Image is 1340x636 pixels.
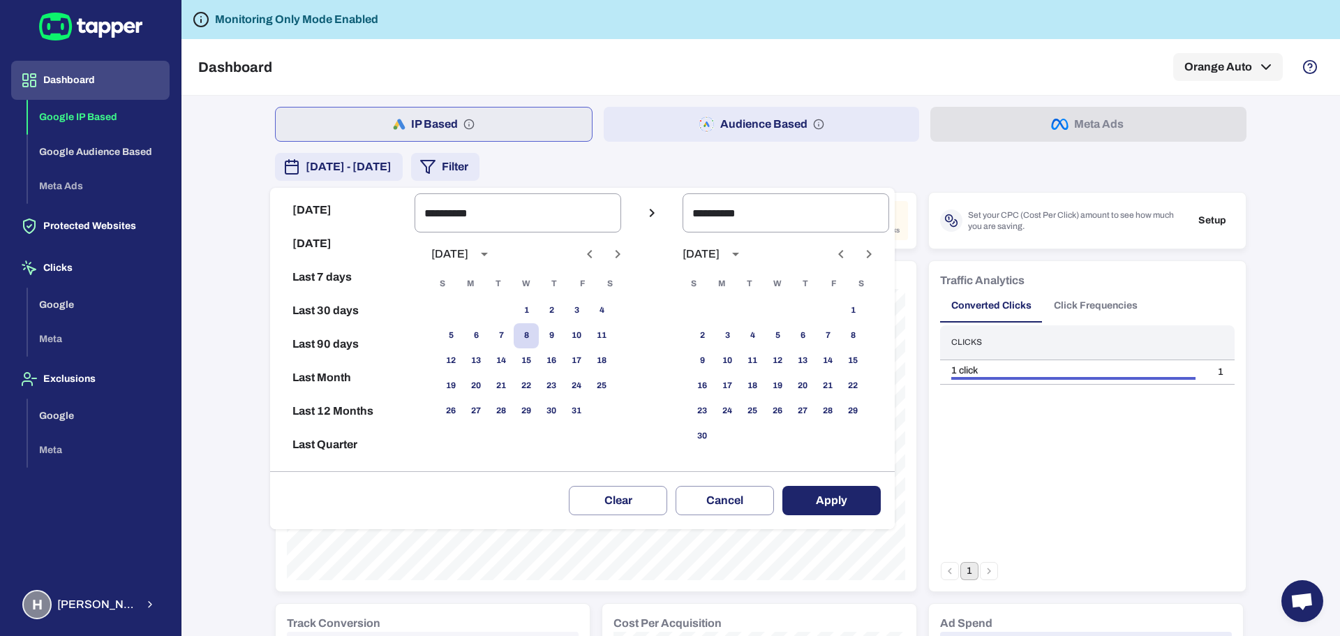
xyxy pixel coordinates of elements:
button: 30 [690,424,715,449]
span: Sunday [430,270,455,298]
button: Next month [606,242,630,266]
button: 17 [715,374,740,399]
button: 25 [740,399,765,424]
button: Apply [782,486,881,515]
button: 22 [840,374,865,399]
button: 3 [564,298,589,323]
span: Tuesday [486,270,511,298]
span: Monday [458,270,483,298]
button: calendar view is open, switch to year view [724,242,747,266]
span: Saturday [849,270,874,298]
button: 22 [514,374,539,399]
button: 16 [539,348,564,374]
button: 5 [438,323,463,348]
button: 28 [815,399,840,424]
span: Sunday [681,270,706,298]
button: Cancel [676,486,774,515]
button: 10 [564,323,589,348]
button: 7 [489,323,514,348]
button: 8 [514,323,539,348]
button: 18 [589,348,614,374]
button: 19 [438,374,463,399]
button: 25 [589,374,614,399]
button: 10 [715,348,740,374]
button: 7 [815,323,840,348]
button: 2 [539,298,564,323]
button: 6 [463,323,489,348]
button: 27 [463,399,489,424]
button: 21 [489,374,514,399]
button: 23 [539,374,564,399]
span: Wednesday [514,270,539,298]
button: 14 [815,348,840,374]
button: calendar view is open, switch to year view [472,242,496,266]
button: 14 [489,348,514,374]
button: Clear [569,486,667,515]
button: 15 [514,348,539,374]
button: 12 [765,348,790,374]
button: 5 [765,323,790,348]
button: 4 [589,298,614,323]
button: 27 [790,399,815,424]
div: Open chat [1281,580,1323,622]
span: Thursday [793,270,818,298]
button: 24 [564,374,589,399]
button: Last Month [276,361,409,394]
button: 30 [539,399,564,424]
button: 13 [463,348,489,374]
div: [DATE] [431,247,468,261]
button: 15 [840,348,865,374]
button: 11 [589,323,614,348]
button: Last 7 days [276,260,409,294]
button: 9 [539,323,564,348]
span: Friday [821,270,846,298]
button: 28 [489,399,514,424]
button: 26 [438,399,463,424]
span: Saturday [597,270,623,298]
span: Wednesday [765,270,790,298]
button: [DATE] [276,193,409,227]
button: Next month [857,242,881,266]
button: 20 [790,374,815,399]
button: 13 [790,348,815,374]
button: 11 [740,348,765,374]
button: 1 [514,298,539,323]
button: 2 [690,323,715,348]
span: Friday [569,270,595,298]
span: Tuesday [737,270,762,298]
button: 29 [514,399,539,424]
span: Monday [709,270,734,298]
button: 9 [690,348,715,374]
button: 24 [715,399,740,424]
button: Previous month [829,242,853,266]
button: Last 30 days [276,294,409,327]
button: Previous month [578,242,602,266]
button: 20 [463,374,489,399]
button: 16 [690,374,715,399]
button: 29 [840,399,865,424]
button: 19 [765,374,790,399]
button: 21 [815,374,840,399]
button: 8 [840,323,865,348]
button: 1 [840,298,865,323]
button: 17 [564,348,589,374]
button: 26 [765,399,790,424]
button: 6 [790,323,815,348]
button: 18 [740,374,765,399]
button: Reset [276,461,409,495]
span: Thursday [542,270,567,298]
button: [DATE] [276,227,409,260]
button: Last Quarter [276,428,409,461]
button: Last 90 days [276,327,409,361]
button: 3 [715,323,740,348]
div: [DATE] [683,247,720,261]
button: 12 [438,348,463,374]
button: 4 [740,323,765,348]
button: Last 12 Months [276,394,409,428]
button: 23 [690,399,715,424]
button: 31 [564,399,589,424]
